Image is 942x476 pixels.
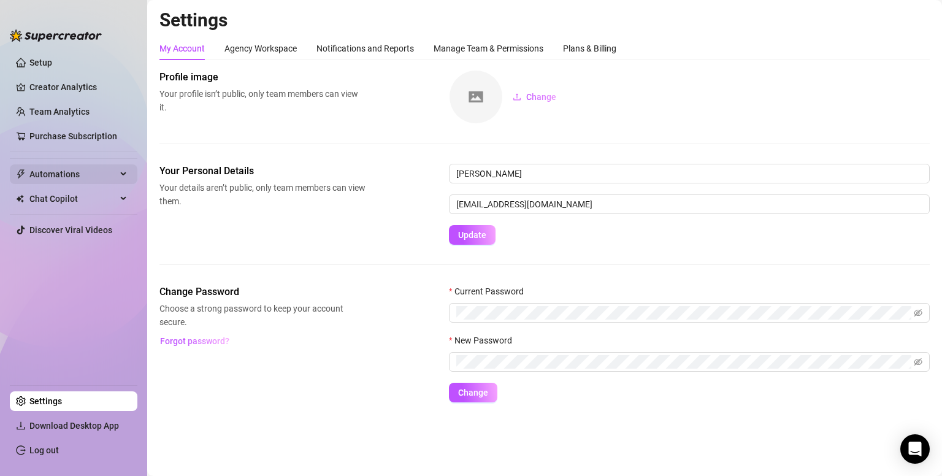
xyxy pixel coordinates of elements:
span: Download Desktop App [29,421,119,431]
div: Notifications and Reports [316,42,414,55]
span: Your profile isn’t public, only team members can view it. [159,87,366,114]
span: Your details aren’t public, only team members can view them. [159,181,366,208]
img: logo-BBDzfeDw.svg [10,29,102,42]
div: Manage Team & Permissions [434,42,543,55]
a: Team Analytics [29,107,90,117]
a: Settings [29,396,62,406]
button: Update [449,225,496,245]
span: Change [458,388,488,397]
img: square-placeholder.png [450,71,502,123]
label: New Password [449,334,520,347]
span: eye-invisible [914,309,922,317]
h2: Settings [159,9,930,32]
div: Agency Workspace [224,42,297,55]
span: Chat Copilot [29,189,117,209]
button: Forgot password? [159,331,229,351]
div: Open Intercom Messenger [900,434,930,464]
span: Automations [29,164,117,184]
span: Change [526,92,556,102]
div: Plans & Billing [563,42,616,55]
a: Purchase Subscription [29,131,117,141]
span: eye-invisible [914,358,922,366]
span: Your Personal Details [159,164,366,178]
img: Chat Copilot [16,194,24,203]
a: Log out [29,445,59,455]
span: Change Password [159,285,366,299]
span: upload [513,93,521,101]
a: Creator Analytics [29,77,128,97]
label: Current Password [449,285,532,298]
input: Enter name [449,164,930,183]
span: Choose a strong password to keep your account secure. [159,302,366,329]
button: Change [449,383,497,402]
span: Profile image [159,70,366,85]
button: Change [503,87,566,107]
span: download [16,421,26,431]
span: Update [458,230,486,240]
span: Forgot password? [160,336,229,346]
a: Setup [29,58,52,67]
a: Discover Viral Videos [29,225,112,235]
input: New Password [456,355,911,369]
span: thunderbolt [16,169,26,179]
input: Current Password [456,306,911,320]
input: Enter new email [449,194,930,214]
div: My Account [159,42,205,55]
